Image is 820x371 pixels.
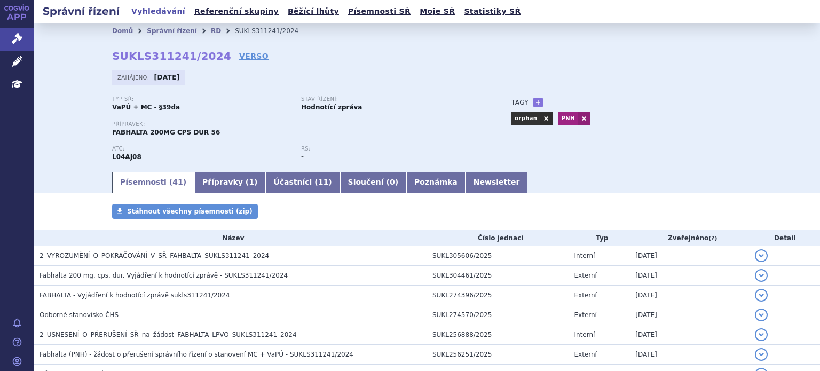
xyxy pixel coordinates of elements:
[466,172,528,193] a: Newsletter
[340,172,406,193] a: Sloučení (0)
[427,266,569,286] td: SUKL304461/2025
[427,325,569,345] td: SUKL256888/2025
[630,246,750,266] td: [DATE]
[427,286,569,305] td: SUKL274396/2025
[427,230,569,246] th: Číslo jednací
[117,73,151,82] span: Zahájeno:
[511,112,540,125] a: orphan
[40,311,119,319] span: Odborné stanovisko ČHS
[301,104,362,111] strong: Hodnotící zpráva
[112,104,180,111] strong: VaPÚ + MC - §39da
[390,178,395,186] span: 0
[630,230,750,246] th: Zveřejněno
[172,178,183,186] span: 41
[755,289,768,302] button: detail
[708,235,717,242] abbr: (?)
[112,146,290,152] p: ATC:
[40,252,269,259] span: 2_VYROZUMĚNÍ_O_POKRAČOVÁNÍ_V_SŘ_FAHBALTA_SUKLS311241_2024
[574,311,597,319] span: Externí
[249,178,254,186] span: 1
[755,249,768,262] button: detail
[427,345,569,365] td: SUKL256251/2025
[574,272,597,279] span: Externí
[427,305,569,325] td: SUKL274570/2025
[301,153,304,161] strong: -
[318,178,328,186] span: 11
[630,266,750,286] td: [DATE]
[154,74,180,81] strong: [DATE]
[34,4,128,19] h2: Správní řízení
[112,121,490,128] p: Přípravek:
[416,4,458,19] a: Moje SŘ
[40,331,297,338] span: 2_USNESENÍ_O_PŘERUŠENÍ_SŘ_na_žádost_FABHALTA_LPVO_SUKLS311241_2024
[427,246,569,266] td: SUKL305606/2025
[112,96,290,102] p: Typ SŘ:
[112,50,231,62] strong: SUKLS311241/2024
[211,27,221,35] a: RD
[750,230,820,246] th: Detail
[112,204,258,219] a: Stáhnout všechny písemnosti (zip)
[112,27,133,35] a: Domů
[406,172,466,193] a: Poznámka
[558,112,577,125] a: PNH
[235,23,312,39] li: SUKLS311241/2024
[755,309,768,321] button: detail
[574,252,595,259] span: Interní
[461,4,524,19] a: Statistiky SŘ
[301,146,479,152] p: RS:
[112,153,141,161] strong: IPTAKOPAN
[755,269,768,282] button: detail
[755,348,768,361] button: detail
[127,208,253,215] span: Stáhnout všechny písemnosti (zip)
[345,4,414,19] a: Písemnosti SŘ
[630,286,750,305] td: [DATE]
[147,27,197,35] a: Správní řízení
[40,351,353,358] span: Fabhalta (PNH) - žádost o přerušení správního řízení o stanovení MC + VaPÚ - SUKLS311241/2024
[533,98,543,107] a: +
[40,272,288,279] span: Fabhalta 200 mg, cps. dur. Vyjádření k hodnotící zprávě - SUKLS311241/2024
[112,129,220,136] span: FABHALTA 200MG CPS DUR 56
[112,172,194,193] a: Písemnosti (41)
[630,325,750,345] td: [DATE]
[574,331,595,338] span: Interní
[128,4,188,19] a: Vyhledávání
[265,172,340,193] a: Účastníci (11)
[40,291,230,299] span: FABHALTA - Vyjádření k hodnotící zprávě sukls311241/2024
[630,305,750,325] td: [DATE]
[574,291,597,299] span: Externí
[630,345,750,365] td: [DATE]
[239,51,269,61] a: VERSO
[194,172,265,193] a: Přípravky (1)
[755,328,768,341] button: detail
[285,4,342,19] a: Běžící lhůty
[191,4,282,19] a: Referenční skupiny
[574,351,597,358] span: Externí
[34,230,427,246] th: Název
[511,96,529,109] h3: Tagy
[301,96,479,102] p: Stav řízení:
[569,230,630,246] th: Typ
